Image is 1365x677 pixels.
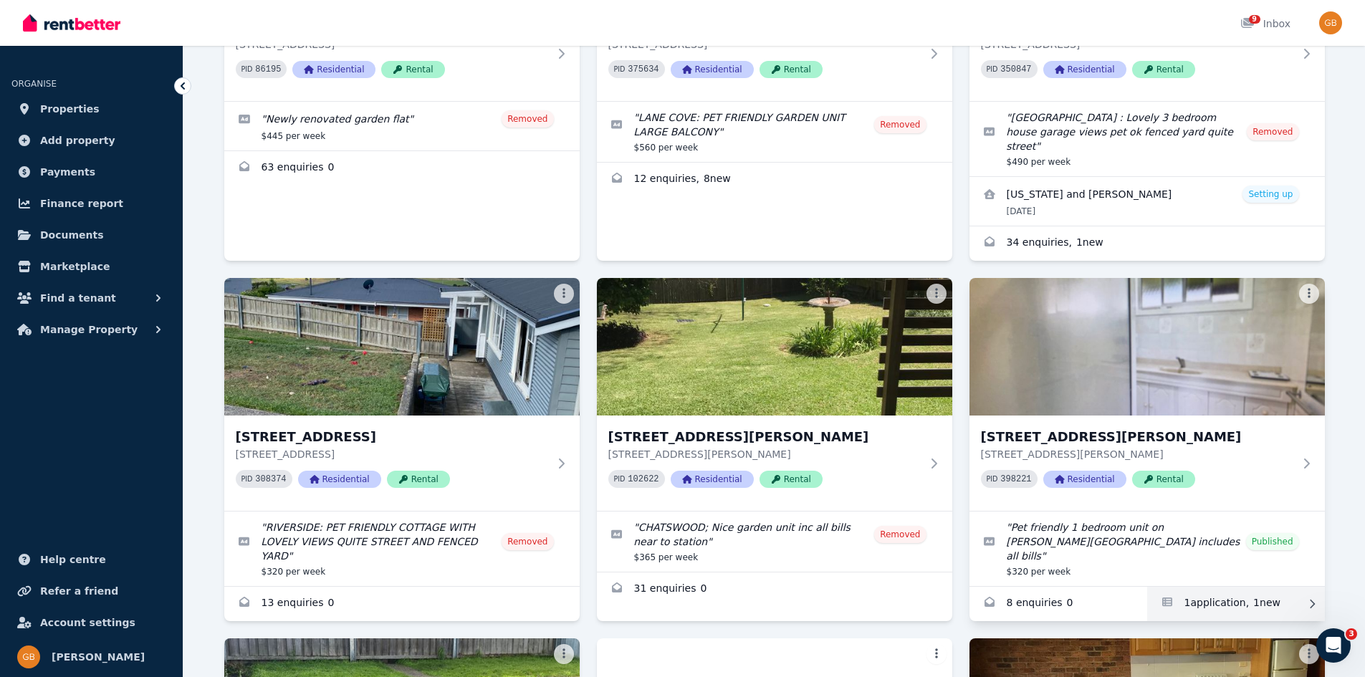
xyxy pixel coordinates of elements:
a: Edit listing: CHATSWOOD; Nice garden unit inc all bills near to station [597,512,952,572]
span: Residential [671,471,754,488]
img: 37 Clifton Dr, Port Macquarie [969,278,1325,416]
small: PID [614,475,626,483]
span: Rental [760,471,823,488]
img: RentBetter [23,12,120,34]
a: Edit listing: Pet friendly 1 bedroom unit on Clifton drive includes all bills [969,512,1325,586]
span: Properties [40,100,100,117]
h3: [STREET_ADDRESS] [236,427,548,447]
button: More options [554,284,574,304]
a: Enquiries for 12 James Street, Chatswood [597,572,952,607]
a: Enquiries for 2a/40 Cope Street, Lane Cove [224,151,580,186]
button: Find a tenant [11,284,171,312]
div: Inbox [1240,16,1290,31]
a: Documents [11,221,171,249]
span: Account settings [40,614,135,631]
a: Add property [11,126,171,155]
span: Residential [292,61,375,78]
img: Glenn Brown [1319,11,1342,34]
a: 7A Fort Street, Riverside[STREET_ADDRESS][STREET_ADDRESS]PID 308374ResidentialRental [224,278,580,511]
span: Residential [298,471,381,488]
a: Enquiries for 7 Fort Street, Riverside [969,226,1325,261]
a: Payments [11,158,171,186]
p: [STREET_ADDRESS][PERSON_NAME] [608,447,921,461]
iframe: Intercom live chat [1316,628,1351,663]
small: PID [241,65,253,73]
p: [STREET_ADDRESS] [236,447,548,461]
span: Add property [40,132,115,149]
a: Enquiries for 37 Clifton Dr, Port Macquarie [969,587,1147,621]
span: Manage Property [40,321,138,338]
a: Properties [11,95,171,123]
a: Edit listing: RIVERSIDE: PET FRIENDLY COTTAGE WITH LOVELY VIEWS QUITE STREET AND FENCED YARD [224,512,580,586]
a: Refer a friend [11,577,171,605]
button: More options [1299,284,1319,304]
span: 3 [1346,628,1357,640]
a: Enquiries for 7A Fort Street, Riverside [224,587,580,621]
p: [STREET_ADDRESS][PERSON_NAME] [981,447,1293,461]
img: 12 James Street, Chatswood [597,278,952,416]
span: Residential [1043,471,1126,488]
code: 375634 [628,64,658,75]
code: 350847 [1000,64,1031,75]
a: Edit listing: RIVERSIDE : Lovely 3 bedroom house garage views pet ok fenced yard quite street [969,102,1325,176]
code: 308374 [255,474,286,484]
span: 9 [1249,15,1260,24]
a: View details for Georgia and Stephen Kidd [969,177,1325,226]
span: Rental [387,471,450,488]
span: Rental [760,61,823,78]
a: Applications for 37 Clifton Dr, Port Macquarie [1147,587,1325,621]
small: PID [614,65,626,73]
button: More options [554,644,574,664]
a: Edit listing: Newly renovated garden flat [224,102,580,150]
span: Rental [1132,471,1195,488]
span: Payments [40,163,95,181]
span: Residential [671,61,754,78]
img: 7A Fort Street, Riverside [224,278,580,416]
a: Enquiries for 4a/40 Cope St, Lane Cove [597,163,952,197]
span: Residential [1043,61,1126,78]
small: PID [987,475,998,483]
button: More options [926,284,947,304]
a: Account settings [11,608,171,637]
code: 86195 [255,64,281,75]
a: Marketplace [11,252,171,281]
a: Help centre [11,545,171,574]
span: Finance report [40,195,123,212]
button: More options [926,644,947,664]
a: Finance report [11,189,171,218]
img: Glenn Brown [17,645,40,668]
span: Rental [1132,61,1195,78]
span: Rental [381,61,444,78]
span: Marketplace [40,258,110,275]
code: 398221 [1000,474,1031,484]
span: ORGANISE [11,79,57,89]
button: Manage Property [11,315,171,344]
small: PID [987,65,998,73]
small: PID [241,475,253,483]
h3: [STREET_ADDRESS][PERSON_NAME] [608,427,921,447]
span: Documents [40,226,104,244]
span: [PERSON_NAME] [52,648,145,666]
a: 37 Clifton Dr, Port Macquarie[STREET_ADDRESS][PERSON_NAME][STREET_ADDRESS][PERSON_NAME]PID 398221... [969,278,1325,511]
button: More options [1299,644,1319,664]
span: Help centre [40,551,106,568]
a: 12 James Street, Chatswood[STREET_ADDRESS][PERSON_NAME][STREET_ADDRESS][PERSON_NAME]PID 102622Res... [597,278,952,511]
code: 102622 [628,474,658,484]
span: Refer a friend [40,582,118,600]
span: Find a tenant [40,289,116,307]
h3: [STREET_ADDRESS][PERSON_NAME] [981,427,1293,447]
a: Edit listing: LANE COVE: PET FRIENDLY GARDEN UNIT LARGE BALCONY [597,102,952,162]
